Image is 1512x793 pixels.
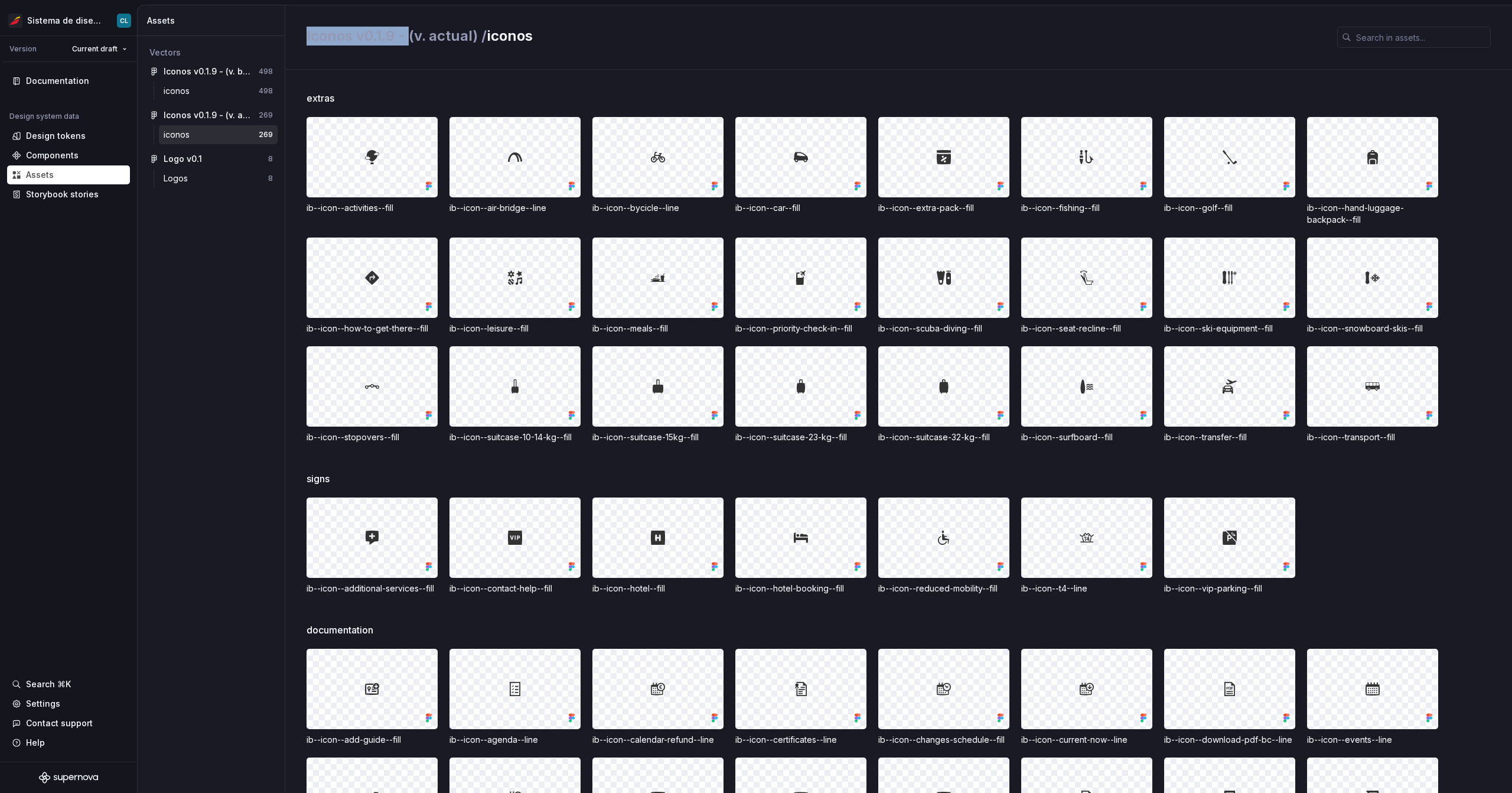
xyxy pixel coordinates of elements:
a: Logos8 [159,169,278,188]
div: ib--icon--stopovers--fill [307,431,438,443]
div: ib--icon--suitcase-23-kg--fill [735,431,866,443]
button: Search ⌘K [7,675,130,694]
div: iconos [164,85,194,97]
div: ib--icon--transport--fill [1307,431,1438,443]
div: iconos [164,129,194,141]
div: Assets [26,169,54,181]
div: ib--icon--suitcase-32-kg--fill [878,431,1009,443]
div: ib--icon--events--line [1307,734,1438,746]
div: ib--icon--hand-luggage-backpack--fill [1307,202,1438,226]
div: Documentation [26,75,89,87]
div: ib--icon--add-guide--fill [307,734,438,746]
div: ib--icon--leisure--fill [449,323,581,334]
a: Logo v0.18 [145,149,278,168]
div: ib--icon--meals--fill [592,323,724,334]
div: 8 [268,174,273,183]
span: Iconos v0.1.9 - (v. actual) / [307,27,487,44]
div: ib--icon--current-now--line [1021,734,1152,746]
div: Assets [147,15,280,27]
div: Help [26,737,45,749]
div: ib--icon--contact-help--fill [449,583,581,594]
a: Assets [7,165,130,184]
a: Design tokens [7,126,130,145]
div: ib--icon--hotel--fill [592,583,724,594]
div: ib--icon--transfer--fill [1164,431,1295,443]
h2: iconos [307,27,1323,45]
button: Sistema de diseño IberiaCL [2,8,135,33]
div: ib--icon--scuba-diving--fill [878,323,1009,334]
div: Iconos v0.1.9 - (v. beta) [164,66,252,77]
div: ib--icon--changes-schedule--fill [878,734,1009,746]
div: ib--icon--ski-equipment--fill [1164,323,1295,334]
a: Storybook stories [7,185,130,204]
div: 498 [259,67,273,76]
div: ib--icon--reduced-mobility--fill [878,583,1009,594]
div: Version [9,44,37,54]
button: Help [7,733,130,752]
div: ib--icon--snowboard-skis--fill [1307,323,1438,334]
div: Storybook stories [26,188,99,200]
div: ib--icon--air-bridge--line [449,202,581,214]
span: Current draft [72,44,118,54]
div: ib--icon--priority-check-in--fill [735,323,866,334]
div: ib--icon--surfboard--fill [1021,431,1152,443]
a: Iconos v0.1.9 - (v. actual)269 [145,106,278,125]
div: ib--icon--car--fill [735,202,866,214]
a: Iconos v0.1.9 - (v. beta)498 [145,62,278,81]
input: Search in assets... [1351,27,1491,48]
div: Components [26,149,79,161]
div: ib--icon--t4--line [1021,583,1152,594]
a: Components [7,146,130,165]
div: 498 [259,86,273,96]
div: ib--icon--extra-pack--fill [878,202,1009,214]
a: Settings [7,694,130,713]
div: ib--icon--agenda--line [449,734,581,746]
span: documentation [307,623,373,637]
div: ib--icon--suitcase-15kg--fill [592,431,724,443]
div: 269 [259,110,273,120]
button: Current draft [67,41,132,57]
img: 55604660-494d-44a9-beb2-692398e9940a.png [8,14,22,28]
div: 8 [268,154,273,164]
a: iconos269 [159,125,278,144]
div: ib--icon--bycicle--line [592,202,724,214]
div: Contact support [26,717,93,729]
div: 269 [259,130,273,139]
div: ib--icon--calendar-refund--line [592,734,724,746]
div: ib--icon--activities--fill [307,202,438,214]
div: Design tokens [26,130,86,142]
div: ib--icon--hotel-booking--fill [735,583,866,594]
span: extras [307,91,334,105]
div: Settings [26,698,60,710]
span: signs [307,472,330,486]
div: Logo v0.1 [164,153,202,165]
div: Iconos v0.1.9 - (v. actual) [164,109,252,121]
svg: Supernova Logo [39,772,98,784]
div: ib--icon--additional-services--fill [307,583,438,594]
div: Sistema de diseño Iberia [27,15,103,27]
div: ib--icon--vip-parking--fill [1164,583,1295,594]
a: iconos498 [159,82,278,100]
div: ib--icon--fishing--fill [1021,202,1152,214]
div: Vectors [149,47,273,58]
div: CL [120,16,128,25]
div: ib--icon--seat-recline--fill [1021,323,1152,334]
div: ib--icon--suitcase-10-14-kg--fill [449,431,581,443]
div: Logos [164,173,193,184]
a: Documentation [7,71,130,90]
div: ib--icon--how-to-get-there--fill [307,323,438,334]
div: ib--icon--certificates--line [735,734,866,746]
div: Design system data [9,112,79,121]
div: ib--icon--golf--fill [1164,202,1295,214]
div: Search ⌘K [26,678,71,690]
button: Contact support [7,714,130,733]
div: ib--icon--download-pdf-bc--line [1164,734,1295,746]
